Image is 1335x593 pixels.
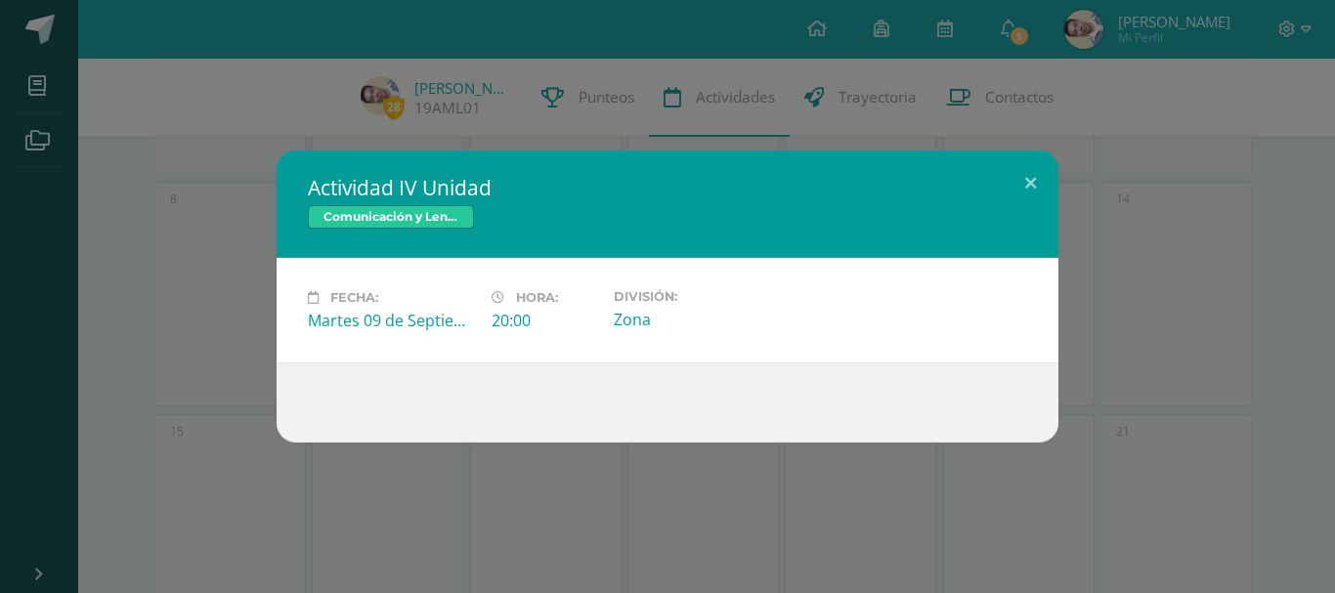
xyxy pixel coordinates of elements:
span: Fecha: [330,290,378,305]
div: 20:00 [492,310,598,331]
label: División: [614,289,782,304]
span: Hora: [516,290,558,305]
span: Comunicación y Lenguaje L3 Inglés [308,205,474,229]
h2: Actividad IV Unidad [308,174,1027,201]
div: Zona [614,309,782,330]
button: Close (Esc) [1003,150,1058,217]
div: Martes 09 de Septiembre [308,310,476,331]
